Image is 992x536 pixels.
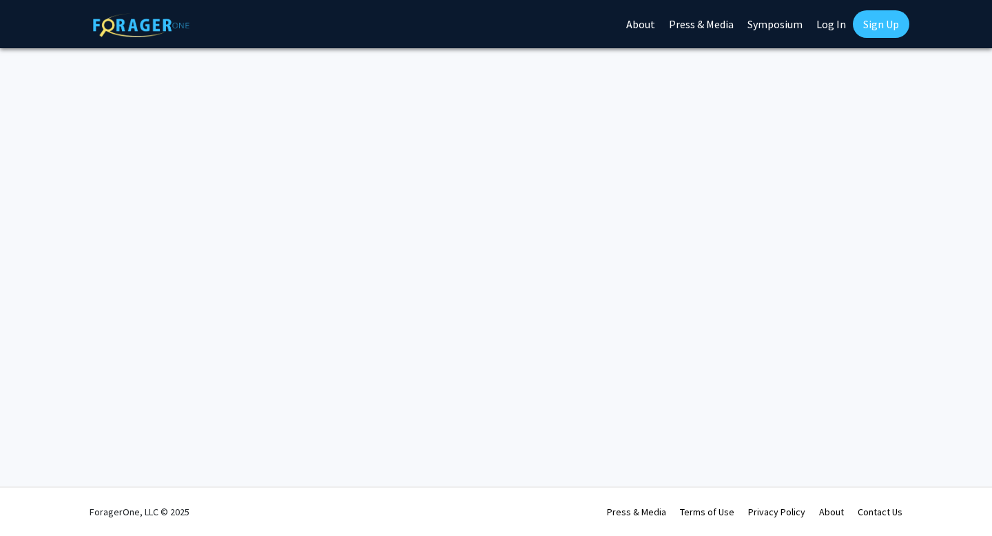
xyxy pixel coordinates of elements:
img: ForagerOne Logo [93,13,189,37]
a: Sign Up [853,10,909,38]
div: ForagerOne, LLC © 2025 [90,488,189,536]
a: Press & Media [607,506,666,518]
a: Privacy Policy [748,506,805,518]
a: Contact Us [858,506,902,518]
a: Terms of Use [680,506,734,518]
a: About [819,506,844,518]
